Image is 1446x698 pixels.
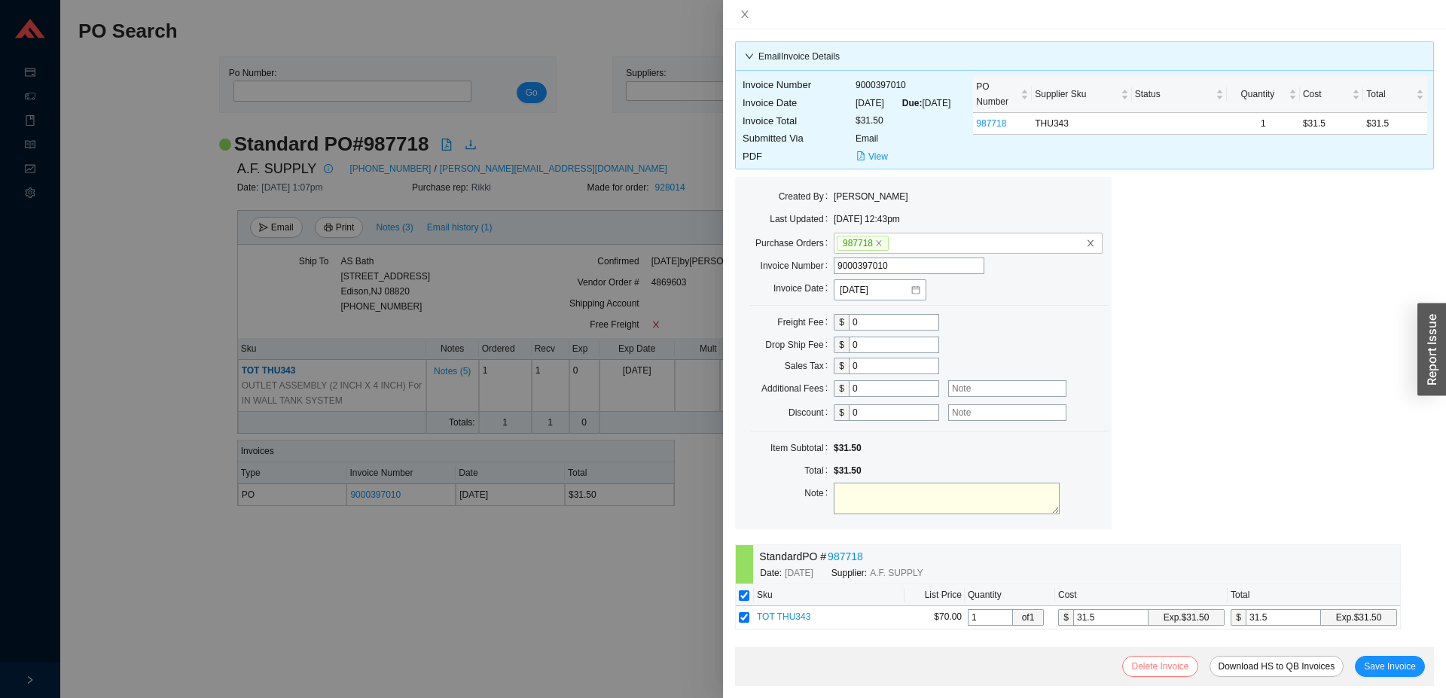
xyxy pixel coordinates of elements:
[759,548,964,565] div: Standard PO #
[740,9,750,20] span: close
[1336,610,1382,625] div: Exp. $31.50
[908,609,962,624] div: $70.00
[770,209,834,230] label: Last Updated
[868,149,888,164] span: View
[770,437,834,459] label: Item Subtotal
[745,52,754,61] span: down
[834,314,849,331] div: $
[1219,661,1335,672] a: Download HS to QB Invoices
[837,236,889,251] span: 987718
[742,76,855,94] td: Invoice Number
[834,380,849,397] div: $
[742,94,855,112] td: Invoice Date
[875,239,883,247] span: close
[1300,76,1363,113] th: Cost sortable
[1364,659,1416,674] span: Save Invoice
[1131,659,1188,674] span: Delete Invoice
[1122,656,1197,677] button: Delete Invoice
[834,443,862,453] span: $31.50
[1055,584,1228,606] th: Cost
[1227,76,1300,113] th: Quantity sortable
[735,8,755,20] button: Close
[761,378,834,399] label: Additional Fees
[1164,610,1210,625] div: Exp. $31.50
[902,98,923,108] span: Due:
[1058,609,1073,626] div: $
[754,584,905,606] th: Sku
[1013,610,1043,625] span: of 1
[1363,76,1427,113] th: Total sortable
[834,189,953,204] div: [PERSON_NAME]
[1227,113,1300,135] td: 1
[761,255,834,276] label: Invoice Number
[870,565,923,581] span: A.F. SUPPLY
[834,337,849,353] div: $
[804,460,834,481] label: Total
[1366,87,1413,102] span: Total
[1355,656,1425,677] button: Save Invoice
[773,278,834,299] label: Invoice Date
[1132,76,1227,113] th: Status sortable
[1228,584,1400,606] th: Total
[789,402,834,423] label: Discount
[1363,113,1427,135] td: $31.5
[1032,113,1131,135] td: THU343
[745,49,1424,64] div: Email Invoice Details
[1210,656,1344,677] button: Download HS to QB Invoices
[840,282,910,297] input: 09/12/2025
[742,130,855,148] td: Submitted Via
[777,312,834,333] label: Freight Fee
[755,233,834,254] label: Purchase Orders
[785,355,834,376] label: Sales Tax
[855,112,951,130] td: $31.50
[834,404,849,421] div: $
[889,235,900,251] input: 987718closeclose
[1231,609,1246,626] div: $
[948,380,1066,397] input: Note
[1230,87,1286,102] span: Quantity
[948,404,1066,421] input: Note
[1086,239,1095,248] span: close
[742,148,855,166] td: PDF
[976,118,1006,129] a: 987718
[855,94,951,112] td: [DATE] [DATE]
[757,611,810,622] span: TOT THU343
[973,76,1032,113] th: PO Number sortable
[856,148,889,165] button: file-pdfView
[976,79,1017,109] span: PO Number
[1035,87,1117,102] span: Supplier Sku
[1300,113,1363,135] td: $31.5
[765,334,834,355] label: Drop Ship Fee
[834,212,953,227] div: [DATE] 12:43pm
[828,548,863,565] a: 987718
[760,565,964,581] div: Date: Supplier:
[855,76,951,94] td: 9000397010
[1303,87,1349,102] span: Cost
[905,584,965,606] th: List Price
[856,151,865,162] span: file-pdf
[742,112,855,130] td: Invoice Total
[834,358,849,374] div: $
[965,584,1055,606] th: Quantity
[834,465,862,476] span: $31.50
[855,130,951,148] td: Email
[1135,87,1213,102] span: Status
[785,565,813,581] span: [DATE]
[779,186,834,207] label: Created By
[1032,76,1131,113] th: Supplier Sku sortable
[804,483,834,504] label: Note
